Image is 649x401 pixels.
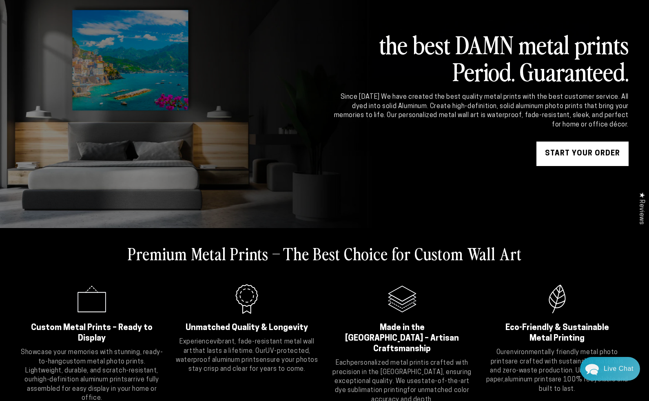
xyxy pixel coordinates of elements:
strong: personalized metal print [350,360,424,366]
div: Click to open Judge.me floating reviews tab [633,186,649,231]
strong: UV-protected, waterproof aluminum prints [176,348,310,363]
strong: high-definition aluminum prints [34,377,128,383]
div: Since [DATE] We have created the best quality metal prints with the best customer service. All dy... [332,93,629,129]
strong: custom metal photo prints [62,359,144,365]
h2: Custom Metal Prints – Ready to Display [31,323,153,344]
strong: environmentally friendly metal photo prints [491,349,618,365]
strong: vibrant, fade-resistant metal wall art [184,339,315,354]
h2: Made in the [GEOGRAPHIC_DATA] – Artisan Craftsmanship [341,323,463,354]
a: START YOUR Order [536,142,629,166]
div: Contact Us Directly [604,357,633,381]
h2: Unmatched Quality & Longevity [186,323,308,333]
h2: Premium Metal Prints – The Best Choice for Custom Wall Art [128,243,522,264]
h2: the best DAMN metal prints Period. Guaranteed. [332,31,629,84]
p: Our are crafted with sustainable materials and zero-waste production. Unlike canvas or paper, are... [486,348,629,394]
strong: aluminum prints [505,377,552,383]
div: Chat widget toggle [580,357,640,381]
p: Experience that lasts a lifetime. Our ensure your photos stay crisp and clear for years to come. [175,337,318,374]
h2: Eco-Friendly & Sustainable Metal Printing [496,323,618,344]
